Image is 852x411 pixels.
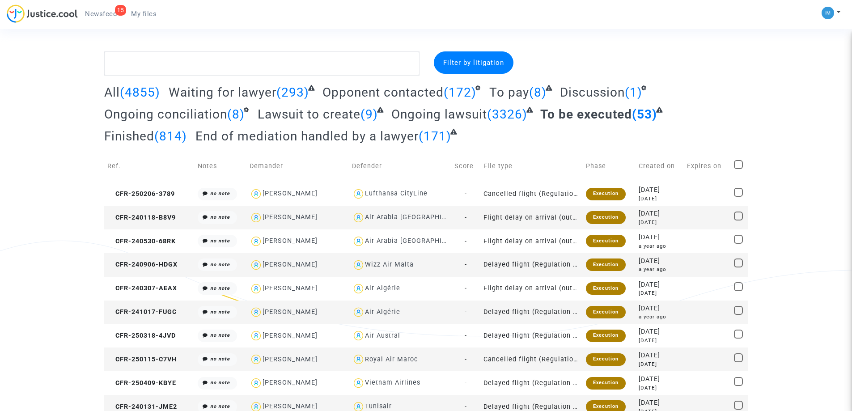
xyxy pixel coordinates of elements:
[7,4,78,23] img: jc-logo.svg
[391,107,487,122] span: Ongoing lawsuit
[276,85,309,100] span: (293)
[639,313,681,321] div: a year ago
[210,332,230,338] i: no note
[480,182,583,206] td: Cancelled flight (Regulation EC 261/2004)
[154,129,187,144] span: (814)
[586,377,626,390] div: Execution
[210,403,230,409] i: no note
[131,10,157,18] span: My files
[480,253,583,277] td: Delayed flight (Regulation EC 261/2004)
[250,329,263,342] img: icon-user.svg
[684,150,730,182] td: Expires on
[586,188,626,200] div: Execution
[250,353,263,366] img: icon-user.svg
[352,282,365,295] img: icon-user.svg
[107,284,177,292] span: CFR-240307-AEAX
[639,360,681,368] div: [DATE]
[639,327,681,337] div: [DATE]
[250,187,263,200] img: icon-user.svg
[104,107,227,122] span: Ongoing conciliation
[250,282,263,295] img: icon-user.svg
[480,371,583,395] td: Delayed flight (Regulation EC 261/2004)
[107,261,178,268] span: CFR-240906-HDGX
[365,379,420,386] div: Vietnam Airlines
[263,284,318,292] div: [PERSON_NAME]
[632,107,657,122] span: (53)
[365,332,400,339] div: Air Austral
[124,7,164,21] a: My files
[352,187,365,200] img: icon-user.svg
[115,5,126,16] div: 15
[78,7,124,21] a: 15Newsfeed
[822,7,834,19] img: a105443982b9e25553e3eed4c9f672e7
[107,332,176,339] span: CFR-250318-4JVD
[349,150,451,182] td: Defender
[246,150,349,182] td: Demander
[365,403,392,410] div: Tunisair
[365,308,400,316] div: Air Algérie
[263,308,318,316] div: [PERSON_NAME]
[365,284,400,292] div: Air Algérie
[480,206,583,229] td: Flight delay on arrival (outside of EU - Montreal Convention)
[169,85,276,100] span: Waiting for lawyer
[360,107,378,122] span: (9)
[639,219,681,226] div: [DATE]
[540,107,632,122] span: To be executed
[586,211,626,224] div: Execution
[560,85,625,100] span: Discussion
[365,213,469,221] div: Air Arabia [GEOGRAPHIC_DATA]
[489,85,529,100] span: To pay
[480,301,583,324] td: Delayed flight (Regulation EC 261/2004)
[465,332,467,339] span: -
[263,379,318,386] div: [PERSON_NAME]
[107,379,176,387] span: CFR-250409-KBYE
[639,289,681,297] div: [DATE]
[250,211,263,224] img: icon-user.svg
[465,237,467,245] span: -
[107,237,176,245] span: CFR-240530-68RK
[639,384,681,392] div: [DATE]
[107,356,177,363] span: CFR-250115-C7VH
[465,214,467,221] span: -
[465,308,467,316] span: -
[263,356,318,363] div: [PERSON_NAME]
[639,351,681,360] div: [DATE]
[195,129,419,144] span: End of mediation handled by a lawyer
[419,129,451,144] span: (171)
[250,306,263,319] img: icon-user.svg
[263,237,318,245] div: [PERSON_NAME]
[85,10,117,18] span: Newsfeed
[263,403,318,410] div: [PERSON_NAME]
[465,403,467,411] span: -
[465,190,467,198] span: -
[465,284,467,292] span: -
[639,398,681,408] div: [DATE]
[227,107,245,122] span: (8)
[195,150,246,182] td: Notes
[639,280,681,290] div: [DATE]
[258,107,360,122] span: Lawsuit to create
[365,190,428,197] div: Lufthansa CityLine
[586,353,626,366] div: Execution
[465,261,467,268] span: -
[352,353,365,366] img: icon-user.svg
[480,150,583,182] td: File type
[586,330,626,342] div: Execution
[263,213,318,221] div: [PERSON_NAME]
[465,356,467,363] span: -
[586,235,626,247] div: Execution
[639,242,681,250] div: a year ago
[443,59,504,67] span: Filter by litigation
[444,85,476,100] span: (172)
[639,374,681,384] div: [DATE]
[586,306,626,318] div: Execution
[639,337,681,344] div: [DATE]
[451,150,480,182] td: Score
[639,195,681,203] div: [DATE]
[586,282,626,295] div: Execution
[352,211,365,224] img: icon-user.svg
[352,258,365,271] img: icon-user.svg
[263,332,318,339] div: [PERSON_NAME]
[107,308,177,316] span: CFR-241017-FUGC
[352,235,365,248] img: icon-user.svg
